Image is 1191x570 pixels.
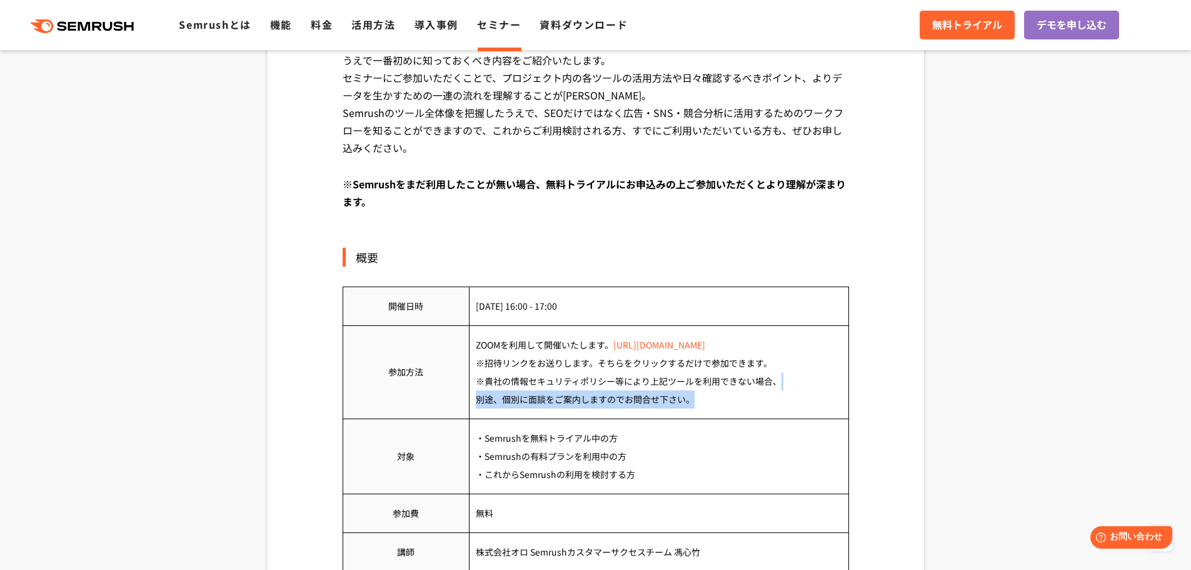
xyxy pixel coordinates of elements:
[343,248,849,267] div: 概要
[343,175,849,229] div: ※Semrushをまだ利用したことが無い場合、無料トライアルにお申込みの上ご参加いただくとより理解が深まります。
[613,338,705,351] a: [URL][DOMAIN_NAME]
[343,325,469,419] td: 参加方法
[932,17,1002,33] span: 無料トライアル
[477,17,521,32] a: セミナー
[1037,17,1107,33] span: デモを申し込む
[179,17,251,32] a: Semrushとは
[351,17,395,32] a: 活用方法
[415,17,458,32] a: 導入事例
[540,17,628,32] a: 資料ダウンロード
[469,494,848,532] td: 無料
[1024,11,1119,39] a: デモを申し込む
[920,11,1015,39] a: 無料トライアル
[343,419,469,494] td: 対象
[469,419,848,494] td: ・Semrushを無料トライアル中の方 ・Semrushの有料プランを利用中の方 ・これからSemrushの利用を検討する方
[270,17,292,32] a: 機能
[343,287,469,325] td: 開催日時
[469,287,848,325] td: [DATE] 16:00 - 17:00
[343,494,469,532] td: 参加費
[1080,521,1177,556] iframe: Help widget launcher
[311,17,333,32] a: 料金
[469,325,848,419] td: ZOOMを利用して開催いたします。 ※招待リンクをお送りします。そちらをクリックするだけで参加できます。 ※貴社の情報セキュリティポリシー等により上記ツールを利用できない場合、 別途、個別に面談...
